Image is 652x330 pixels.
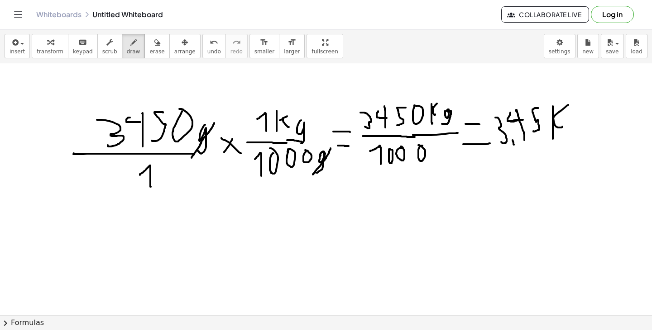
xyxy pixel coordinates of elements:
span: redo [230,48,243,55]
span: draw [127,48,140,55]
button: undoundo [202,34,226,58]
span: Collaborate Live [509,10,581,19]
i: format_size [288,37,296,48]
button: draw [122,34,145,58]
i: undo [210,37,218,48]
button: format_sizesmaller [249,34,279,58]
i: format_size [260,37,268,48]
span: load [631,48,642,55]
button: arrange [169,34,201,58]
span: settings [549,48,570,55]
span: undo [207,48,221,55]
button: settings [544,34,575,58]
button: format_sizelarger [279,34,305,58]
span: scrub [102,48,117,55]
span: insert [10,48,25,55]
span: arrange [174,48,196,55]
button: keyboardkeypad [68,34,98,58]
span: larger [284,48,300,55]
button: erase [144,34,169,58]
span: erase [149,48,164,55]
i: redo [232,37,241,48]
button: Collaborate Live [501,6,589,23]
button: Log in [591,6,634,23]
button: save [601,34,624,58]
button: insert [5,34,30,58]
button: redoredo [225,34,248,58]
span: keypad [73,48,93,55]
span: new [582,48,594,55]
button: new [577,34,599,58]
a: Whiteboards [36,10,81,19]
span: smaller [254,48,274,55]
button: transform [32,34,68,58]
button: fullscreen [307,34,343,58]
span: fullscreen [312,48,338,55]
button: Toggle navigation [11,7,25,22]
span: transform [37,48,63,55]
i: keyboard [78,37,87,48]
button: load [626,34,647,58]
span: save [606,48,618,55]
button: scrub [97,34,122,58]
